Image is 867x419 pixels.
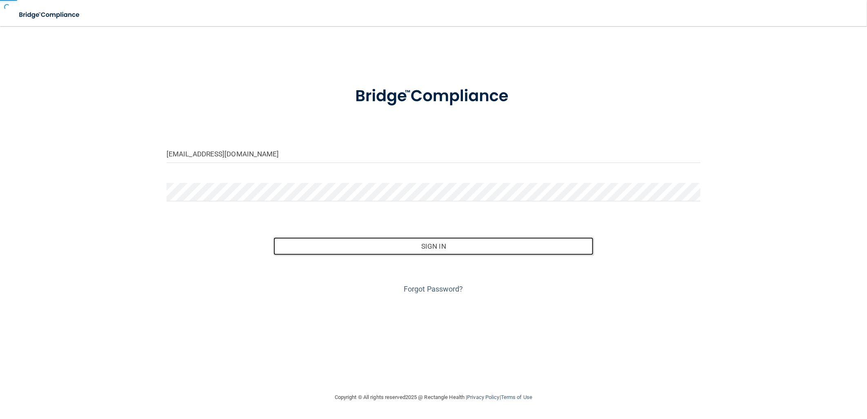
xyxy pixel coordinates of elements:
[273,237,594,255] button: Sign In
[467,394,499,400] a: Privacy Policy
[12,7,87,23] img: bridge_compliance_login_screen.278c3ca4.svg
[501,394,532,400] a: Terms of Use
[404,285,463,293] a: Forgot Password?
[338,75,529,118] img: bridge_compliance_login_screen.278c3ca4.svg
[285,384,582,410] div: Copyright © All rights reserved 2025 @ Rectangle Health | |
[167,145,700,163] input: Email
